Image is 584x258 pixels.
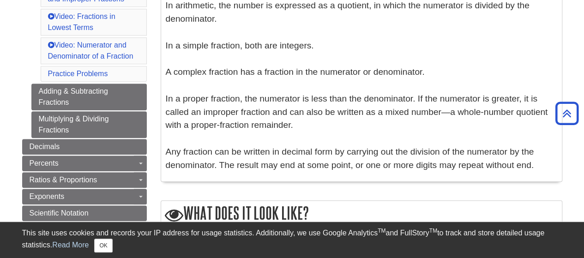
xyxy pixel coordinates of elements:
div: This site uses cookies and records your IP address for usage statistics. Additionally, we use Goo... [22,228,562,252]
a: Percents [22,156,147,171]
span: Ratios & Proportions [30,176,97,184]
a: Ratios & Proportions [22,172,147,188]
a: Exponents [22,189,147,204]
a: Video: Numerator and Denominator of a Fraction [48,41,133,60]
a: Multiplying & Dividing Fractions [31,111,147,138]
span: Scientific Notation [30,209,89,217]
span: Decimals [30,143,60,150]
a: Read More [52,241,89,249]
span: Percents [30,159,59,167]
a: Back to Top [552,107,582,120]
a: Scientific Notation [22,205,147,221]
a: Practice Problems [48,70,108,78]
a: Video: Fractions in Lowest Terms [48,12,115,31]
button: Close [94,239,112,252]
h2: What does it look like? [161,201,562,227]
sup: TM [429,228,437,234]
a: Decimals [22,139,147,155]
span: Exponents [30,192,65,200]
a: Adding & Subtracting Fractions [31,84,147,110]
sup: TM [378,228,385,234]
